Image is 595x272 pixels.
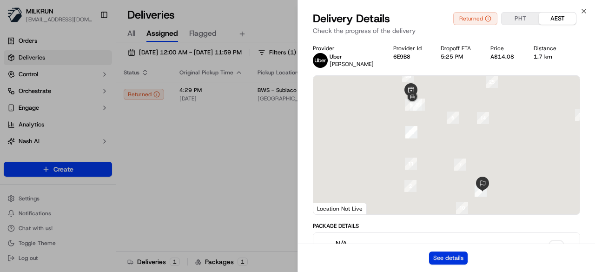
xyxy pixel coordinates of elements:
[313,222,580,230] div: Package Details
[313,233,580,263] button: N/A
[405,158,417,170] div: 11
[313,53,328,68] img: uber-new-logo.jpeg
[486,76,498,88] div: 25
[539,13,576,25] button: AEST
[429,252,468,265] button: See details
[454,159,466,171] div: 7
[475,185,487,197] div: 9
[575,109,587,121] div: 15
[441,45,476,52] div: Dropoff ETA
[393,53,410,60] button: 6E9B8
[404,180,416,192] div: 2
[447,112,459,124] div: 6
[413,99,425,111] div: 27
[534,45,561,52] div: Distance
[502,13,539,25] button: PHT
[330,60,374,68] span: [PERSON_NAME]
[393,45,426,52] div: Provider Id
[490,45,519,52] div: Price
[453,12,497,25] button: Returned
[336,239,362,248] span: N/A
[490,53,519,60] div: A$14.08
[313,203,367,214] div: Location Not Live
[313,11,390,26] span: Delivery Details
[330,53,374,60] p: Uber
[402,70,414,82] div: 26
[456,202,468,214] div: 10
[313,26,580,35] p: Check the progress of the delivery
[313,45,378,52] div: Provider
[405,126,417,138] div: 13
[405,99,417,111] div: 5
[534,53,561,60] div: 1.7 km
[477,112,489,124] div: 14
[441,53,476,60] div: 5:25 PM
